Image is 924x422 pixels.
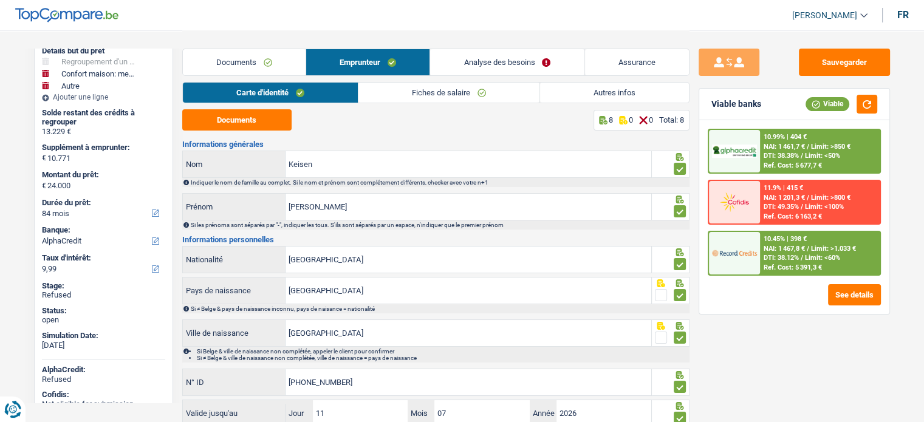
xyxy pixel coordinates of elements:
[764,184,803,192] div: 11.9% | 415 €
[712,191,757,213] img: Cofidis
[42,390,165,400] div: Cofidis:
[15,8,118,22] img: TopCompare Logo
[191,222,688,228] div: Si les prénoms sont séparés par "-", indiquer les tous. S'ils sont séparés par un espace, n'indiq...
[540,83,689,103] a: Autres infos
[430,49,584,75] a: Analyse des besoins
[42,170,163,180] label: Montant du prêt:
[42,281,165,291] div: Stage:
[811,143,850,151] span: Limit: >850 €
[191,305,688,312] div: Si ≠ Belge & pays de naissance inconnu, pays de naisance = nationalité
[183,320,286,346] label: Ville de naissance
[183,369,286,395] label: N° ID
[764,254,799,262] span: DTI: 38.12%
[764,264,822,271] div: Ref. Cost: 5 391,3 €
[306,49,429,75] a: Emprunteur
[792,10,857,21] span: [PERSON_NAME]
[42,181,46,191] span: €
[805,203,844,211] span: Limit: <100%
[183,247,286,273] label: Nationalité
[183,277,286,304] label: Pays de naissance
[897,9,909,21] div: fr
[799,49,890,76] button: Sauvegarder
[183,194,286,220] label: Prénom
[801,254,803,262] span: /
[764,152,799,160] span: DTI: 38.38%
[358,83,539,103] a: Fiches de salaire
[711,99,761,109] div: Viable banks
[286,277,651,304] input: Belgique
[764,245,805,253] span: NAI: 1 467,8 €
[806,97,849,111] div: Viable
[183,151,286,177] label: Nom
[191,179,688,186] div: Indiquer le nom de famille au complet. Si le nom et prénom sont complétement différents, checker ...
[782,5,868,26] a: [PERSON_NAME]
[42,400,165,409] div: Not eligible for submission
[183,49,306,75] a: Documents
[42,143,163,152] label: Supplément à emprunter:
[764,203,799,211] span: DTI: 49.35%
[811,194,850,202] span: Limit: >800 €
[764,213,822,220] div: Ref. Cost: 6 163,2 €
[197,355,688,361] li: Si ≠ Belge & ville de naissance non complétée, ville de naissance = pays de naissance
[764,235,807,243] div: 10.45% | 398 €
[585,49,689,75] a: Assurance
[807,245,809,253] span: /
[764,133,807,141] div: 10.99% | 404 €
[182,236,690,243] h3: Informations personnelles
[805,152,840,160] span: Limit: <50%
[42,315,165,325] div: open
[42,341,165,350] div: [DATE]
[805,254,840,262] span: Limit: <60%
[801,152,803,160] span: /
[764,162,822,169] div: Ref. Cost: 5 677,7 €
[197,348,688,355] li: Si Belge & ville de naissance non complétée, appeler le client pour confirmer
[764,194,805,202] span: NAI: 1 201,3 €
[286,369,651,395] input: 590-1234567-89
[659,115,684,124] div: Total: 8
[828,284,881,305] button: See details
[42,331,165,341] div: Simulation Date:
[811,245,856,253] span: Limit: >1.033 €
[42,108,165,127] div: Solde restant des crédits à regrouper
[629,115,633,124] p: 0
[801,203,803,211] span: /
[42,225,163,235] label: Banque:
[286,247,651,273] input: Belgique
[42,153,46,163] span: €
[807,143,809,151] span: /
[42,306,165,316] div: Status:
[42,198,163,208] label: Durée du prêt:
[42,290,165,300] div: Refused
[183,83,358,103] a: Carte d'identité
[182,140,690,148] h3: Informations générales
[42,46,165,56] div: Détails but du prêt
[609,115,613,124] p: 8
[764,143,805,151] span: NAI: 1 461,7 €
[807,194,809,202] span: /
[42,93,165,101] div: Ajouter une ligne
[42,253,163,263] label: Taux d'intérêt:
[182,109,292,131] button: Documents
[42,365,165,375] div: AlphaCredit:
[42,375,165,384] div: Refused
[712,242,757,264] img: Record Credits
[712,145,757,158] img: AlphaCredit
[649,115,653,124] p: 0
[42,127,165,137] div: 13.229 €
